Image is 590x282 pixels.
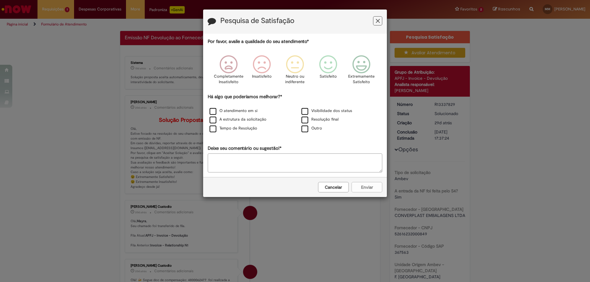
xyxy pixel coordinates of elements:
[208,145,281,152] label: Deixe seu comentário ou sugestão!*
[301,126,322,131] label: Outro
[208,94,382,133] div: Há algo que poderíamos melhorar?*
[301,117,339,122] label: Resolução final
[348,74,375,85] p: Extremamente Satisfeito
[313,51,344,93] div: Satisfeito
[213,51,244,93] div: Completamente Insatisfeito
[214,74,243,85] p: Completamente Insatisfeito
[246,51,277,93] div: Insatisfeito
[210,117,266,122] label: A estrutura da solicitação
[210,126,257,131] label: Tempo de Resolução
[320,74,337,79] p: Satisfeito
[318,182,349,192] button: Cancelar
[301,108,352,114] label: Visibilidade dos status
[210,108,258,114] label: O atendimento em si
[208,38,309,45] label: Por favor, avalie a qualidade do seu atendimento*
[279,51,311,93] div: Neutro ou indiferente
[284,74,306,85] p: Neutro ou indiferente
[346,51,377,93] div: Extremamente Satisfeito
[252,74,272,79] p: Insatisfeito
[220,17,294,25] label: Pesquisa de Satisfação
